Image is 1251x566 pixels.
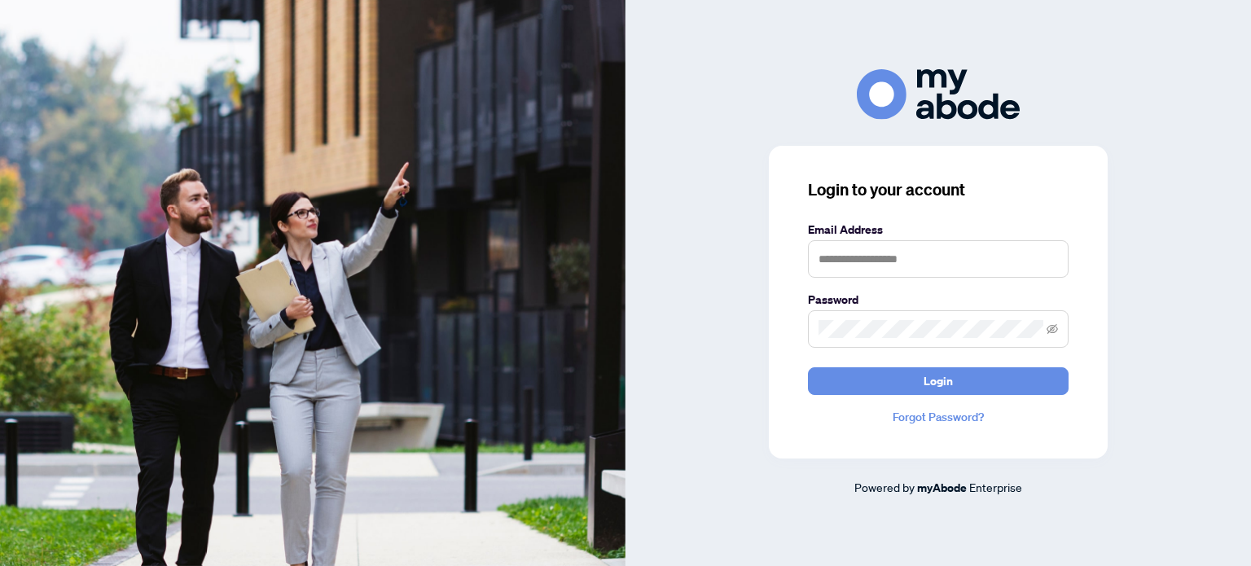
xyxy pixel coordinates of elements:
[917,479,967,497] a: myAbode
[808,178,1069,201] h3: Login to your account
[808,291,1069,309] label: Password
[854,480,915,494] span: Powered by
[1047,323,1058,335] span: eye-invisible
[857,69,1020,119] img: ma-logo
[808,367,1069,395] button: Login
[924,368,953,394] span: Login
[969,480,1022,494] span: Enterprise
[808,408,1069,426] a: Forgot Password?
[808,221,1069,239] label: Email Address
